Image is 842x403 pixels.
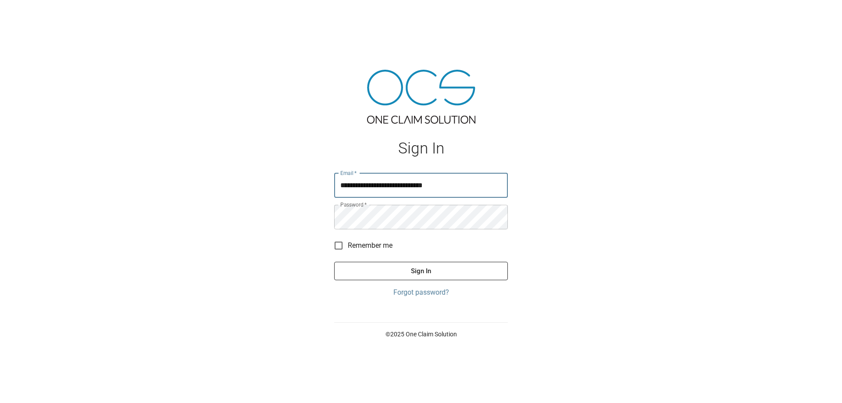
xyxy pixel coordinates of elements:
label: Password [340,201,367,208]
a: Forgot password? [334,287,508,298]
p: © 2025 One Claim Solution [334,330,508,339]
img: ocs-logo-white-transparent.png [11,5,46,23]
button: Sign In [334,262,508,280]
h1: Sign In [334,139,508,157]
span: Remember me [348,240,392,251]
img: ocs-logo-tra.png [367,70,475,124]
label: Email [340,169,357,177]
